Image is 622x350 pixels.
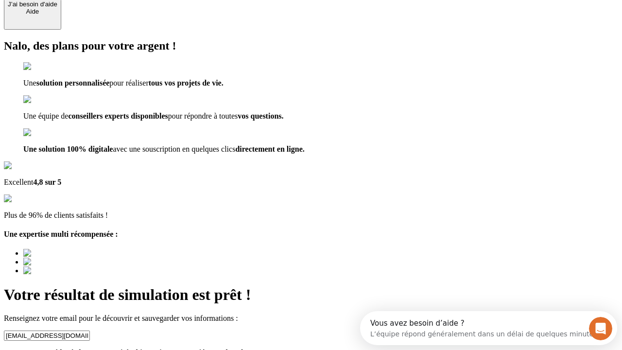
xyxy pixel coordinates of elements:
span: pour répondre à toutes [168,112,238,120]
span: pour réaliser [109,79,148,87]
iframe: Intercom live chat discovery launcher [360,311,617,345]
img: checkmark [23,95,65,104]
span: avec une souscription en quelques clics [113,145,235,153]
span: Une équipe de [23,112,68,120]
div: Vous avez besoin d’aide ? [10,8,239,16]
span: directement en ligne. [235,145,304,153]
span: Une solution 100% digitale [23,145,113,153]
div: Aide [8,8,57,15]
img: checkmark [23,128,65,137]
span: solution personnalisée [36,79,110,87]
input: Email [4,331,90,341]
span: conseillers experts disponibles [68,112,168,120]
h4: Une expertise multi récompensée : [4,230,618,239]
img: checkmark [23,62,65,71]
img: Best savings advice award [23,249,113,258]
img: Best savings advice award [23,266,113,275]
span: Excellent [4,178,33,186]
div: Ouvrir le Messenger Intercom [4,4,268,31]
p: Renseignez votre email pour le découvrir et sauvegarder vos informations : [4,314,618,323]
p: Plus de 96% de clients satisfaits ! [4,211,618,220]
img: reviews stars [4,194,52,203]
div: J’ai besoin d'aide [8,0,57,8]
h1: Votre résultat de simulation est prêt ! [4,286,618,304]
div: L’équipe répond généralement dans un délai de quelques minutes. [10,16,239,26]
img: Google Review [4,161,60,170]
span: vos questions. [238,112,283,120]
span: 4,8 sur 5 [33,178,61,186]
iframe: Intercom live chat [589,317,612,340]
h2: Nalo, des plans pour votre argent ! [4,39,618,52]
span: Une [23,79,36,87]
img: Best savings advice award [23,258,113,266]
span: tous vos projets de vie. [149,79,224,87]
